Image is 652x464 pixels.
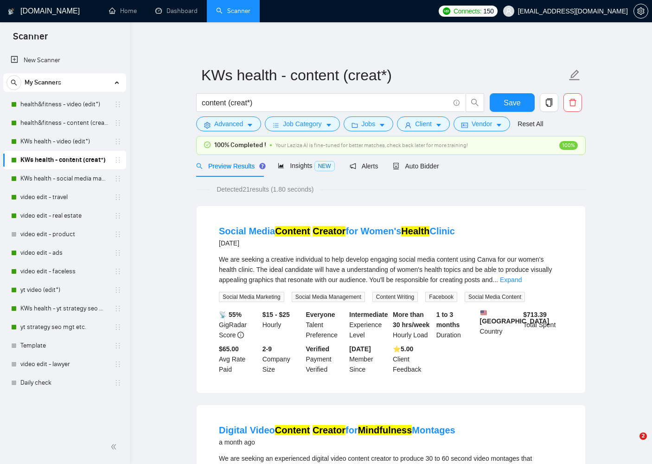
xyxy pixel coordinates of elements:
[196,162,263,170] span: Preview Results
[500,276,522,284] a: Expand
[454,100,460,106] span: info-circle
[480,309,550,325] b: [GEOGRAPHIC_DATA]
[114,231,121,238] span: holder
[358,425,412,435] mark: Mindfulness
[20,132,109,151] a: KWs health - video (edit*)
[219,345,239,353] b: $65.00
[397,116,450,131] button: userClientcaret-down
[196,116,261,131] button: settingAdvancedcaret-down
[247,122,253,129] span: caret-down
[492,276,498,284] span: ...
[11,51,119,70] a: New Scanner
[391,344,435,374] div: Client Feedback
[401,226,429,236] mark: Health
[114,379,121,387] span: holder
[454,6,481,16] span: Connects:
[25,73,61,92] span: My Scanners
[405,122,411,129] span: user
[8,4,14,19] img: logo
[114,286,121,294] span: holder
[219,311,242,318] b: 📡 55%
[219,226,455,236] a: Social MediaContent Creatorfor Women'sHealthClinic
[349,345,371,353] b: [DATE]
[350,163,356,169] span: notification
[261,344,304,374] div: Company Size
[393,163,399,169] span: robot
[563,93,582,112] button: delete
[466,98,484,107] span: search
[20,206,109,225] a: video edit - real estate
[114,156,121,164] span: holder
[465,292,525,302] span: Social Media Content
[472,119,492,129] span: Vendor
[326,122,332,129] span: caret-down
[219,437,455,448] div: a month ago
[483,6,493,16] span: 150
[204,142,211,148] span: check-circle
[202,97,449,109] input: Search Freelance Jobs...
[20,188,109,206] a: video edit - travel
[7,79,21,86] span: search
[480,309,487,316] img: 🇺🇸
[633,7,648,15] a: setting
[435,309,478,340] div: Duration
[219,425,455,435] a: Digital VideoContent CreatorforMindfulnessMontages
[20,374,109,392] a: Daily check
[3,51,126,70] li: New Scanner
[214,140,266,150] span: 100% Completed !
[114,323,121,331] span: holder
[217,344,261,374] div: Avg Rate Paid
[314,161,335,171] span: NEW
[415,119,432,129] span: Client
[20,114,109,132] a: health&fitness - content (creat*)
[425,292,457,302] span: Facebook
[20,336,109,355] a: Template
[217,309,261,340] div: GigRadar Score
[114,193,121,201] span: holder
[219,238,455,249] div: [DATE]
[306,345,330,353] b: Verified
[114,342,121,349] span: holder
[393,162,439,170] span: Auto Bidder
[201,64,567,87] input: Scanner name...
[258,162,267,170] div: Tooltip anchor
[362,119,376,129] span: Jobs
[214,119,243,129] span: Advanced
[304,309,348,340] div: Talent Preference
[504,97,520,109] span: Save
[521,309,565,340] div: Total Spent
[443,7,450,15] img: upwork-logo.png
[283,119,321,129] span: Job Category
[275,142,468,148] span: Your Laziza AI is fine-tuned for better matches, check back later for more training!
[20,262,109,281] a: video edit - faceless
[559,141,578,150] span: 100%
[313,425,345,435] mark: Creator
[114,138,121,145] span: holder
[518,119,543,129] a: Reset All
[347,309,391,340] div: Experience Level
[114,212,121,219] span: holder
[20,225,109,244] a: video edit - product
[20,299,109,318] a: KWs health - yt strategy seo mgt etc.
[490,93,535,112] button: Save
[540,93,558,112] button: copy
[496,122,502,129] span: caret-down
[379,122,385,129] span: caret-down
[114,268,121,275] span: holder
[540,98,558,107] span: copy
[219,292,284,302] span: Social Media Marketing
[523,311,547,318] b: $ 713.39
[3,73,126,392] li: My Scanners
[391,309,435,340] div: Hourly Load
[210,184,320,194] span: Detected 21 results (1.80 seconds)
[114,361,121,368] span: holder
[155,7,198,15] a: dashboardDashboard
[350,162,378,170] span: Alerts
[347,344,391,374] div: Member Since
[275,425,310,435] mark: Content
[262,345,272,353] b: 2-9
[344,116,394,131] button: folderJobscaret-down
[435,122,442,129] span: caret-down
[278,162,334,169] span: Insights
[114,101,121,108] span: holder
